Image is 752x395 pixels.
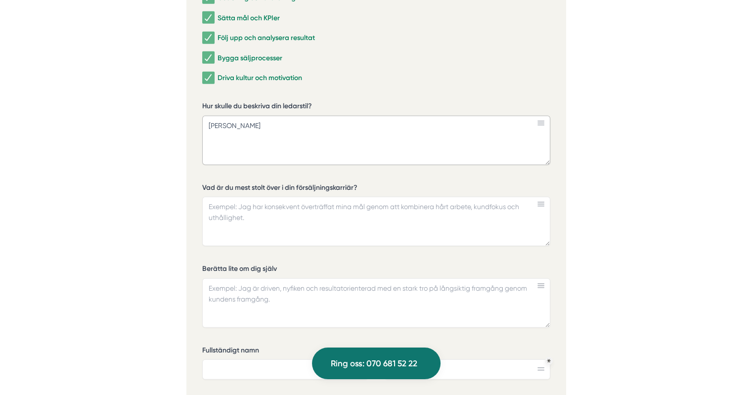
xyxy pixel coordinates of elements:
input: Sätta mål och KPIer [202,13,214,23]
label: Berätta lite om dig själv [202,264,550,276]
a: Ring oss: 070 681 52 22 [312,348,441,379]
div: Obligatoriskt [547,359,551,363]
span: Ring oss: 070 681 52 22 [331,357,417,370]
input: Bygga säljprocesser [202,53,214,63]
label: Fullständigt namn [202,346,368,358]
label: Bostadsort [384,346,550,358]
input: Följ upp och analysera resultat [202,33,214,43]
input: Driva kultur och motivation [202,73,214,83]
label: Hur skulle du beskriva din ledarstil? [202,101,550,114]
label: Vad är du mest stolt över i din försäljningskarriär? [202,183,550,195]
